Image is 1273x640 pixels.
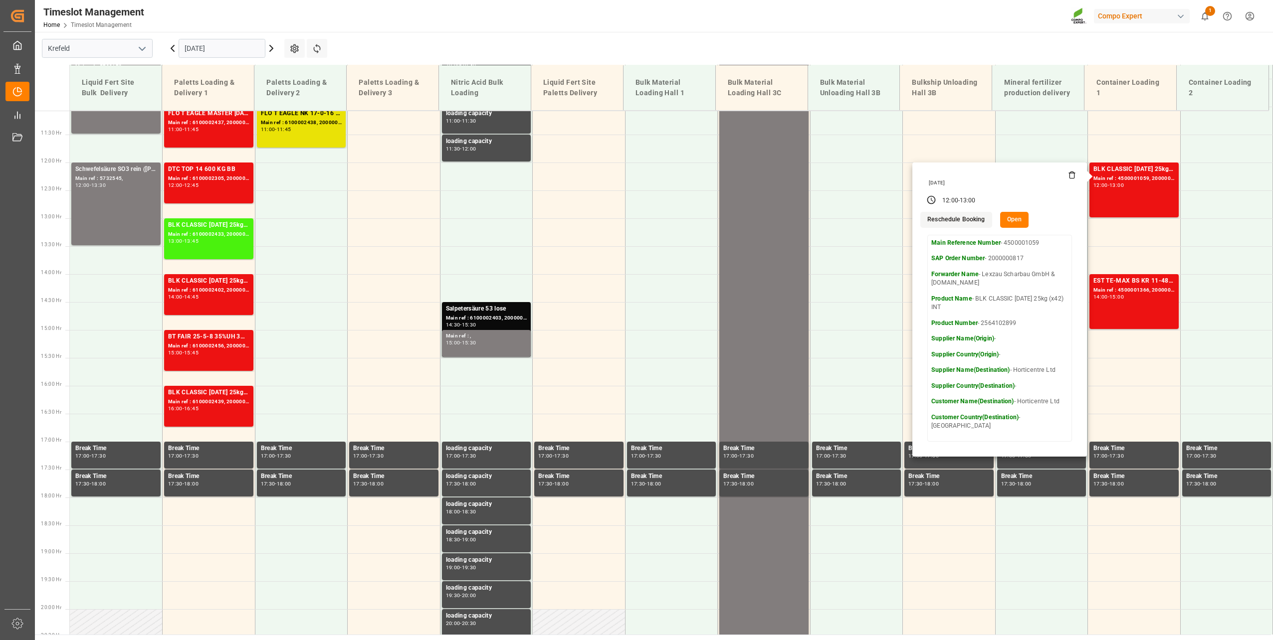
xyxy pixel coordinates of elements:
div: 17:30 [277,454,291,458]
div: 12:00 [168,183,183,187]
div: 17:30 [353,481,368,486]
div: - [645,481,646,486]
div: 12:00 [462,147,476,151]
div: - [1015,481,1017,486]
div: - [460,119,461,123]
div: Liquid Fert Site Bulk Delivery [78,73,154,102]
div: Break Time [168,444,249,454]
div: - [460,322,461,327]
strong: Customer Country(Destination) [931,414,1019,421]
div: - [368,481,369,486]
div: - [90,454,91,458]
span: 11:30 Hr [41,130,61,136]
div: - [553,481,554,486]
div: 11:30 [446,147,460,151]
div: 18:00 [924,481,939,486]
div: Break Time [631,472,712,481]
div: - [183,239,184,243]
div: 18:00 [446,509,460,514]
div: - [923,481,924,486]
input: DD.MM.YYYY [179,39,265,58]
div: 18:00 [1202,481,1217,486]
div: - [738,454,739,458]
div: - [460,340,461,345]
strong: SAP Order Number [931,255,985,262]
div: - [183,454,184,458]
div: 17:00 [816,454,831,458]
span: 17:00 Hr [41,437,61,443]
div: - [275,127,276,132]
div: 15:00 [446,340,460,345]
div: - [460,147,461,151]
div: Timeslot Management [43,4,144,19]
div: Break Time [723,472,805,481]
div: - [183,127,184,132]
div: - [183,350,184,355]
div: - [275,454,276,458]
div: Main ref : 6100002433, 2000001808 [168,230,249,239]
div: - [183,406,184,411]
div: Container Loading 1 [1092,73,1168,102]
div: - [275,481,276,486]
div: FLO T EAGLE MASTER [DATE] 25kg(x40) INTFTL S NK 8-0-24 25kg (x40) INTKGA 0-0-28 25kg (x40) INTFLO... [168,109,249,119]
div: loading capacity [446,137,527,147]
strong: Main Reference Number [931,239,1001,246]
div: - [90,183,91,187]
div: BT FAIR 25-5-8 35%UH 3M 25kg (x40) INTHAK Grün 20-5-10-2 25kg (x48) INT spPALTPL N 12-4-6 25kg (x... [168,332,249,342]
div: Break Time [723,444,805,454]
div: BLK CLASSIC [DATE] 25kg(x40)D,EN,PL,FNLFLO T PERM [DATE] 25kg (x40) INTFLO T NK 14-0-19 25kg (x40... [168,276,249,286]
span: 19:30 Hr [41,577,61,582]
div: - [183,481,184,486]
div: 14:45 [184,295,199,299]
strong: Customer Name(Destination) [931,398,1014,405]
div: 19:00 [446,565,460,570]
button: Compo Expert [1094,6,1194,25]
div: Bulk Material Unloading Hall 3B [816,73,892,102]
div: 17:30 [647,454,661,458]
div: BLK CLASSIC [DATE] 25kg (x42) INT [168,388,249,398]
div: 14:00 [1093,295,1108,299]
div: Main ref : 6100002305, 2000000823 [168,174,249,183]
span: 16:00 Hr [41,381,61,387]
strong: Forwarder Name [931,271,979,278]
p: - 2000000817 [931,254,1068,263]
div: 20:00 [446,621,460,626]
div: 17:30 [1202,454,1217,458]
div: 17:00 [1093,454,1108,458]
div: - [553,454,554,458]
a: Home [43,21,60,28]
div: Break Time [908,472,990,481]
img: Screenshot%202023-09-29%20at%2010.02.21.png_1712312052.png [1071,7,1087,25]
div: loading capacity [446,555,527,565]
div: loading capacity [446,611,527,621]
span: 18:30 Hr [41,521,61,526]
div: 17:00 [538,454,553,458]
span: 15:00 Hr [41,325,61,331]
div: Break Time [1093,444,1175,454]
div: Schwefelsäure SO3 rein ([PERSON_NAME]);Schwefelsäure SO3 rein (HG-Standard) [75,164,157,174]
button: Reschedule Booking [920,212,992,228]
p: - Horticentre Ltd [931,366,1068,375]
span: 12:00 Hr [41,158,61,163]
div: FLO T EAGLE NK 17-0-16 25kg (x40) INTKGA 0-0-28 25kg (x40) INTFTL S NK 8-0-24 25kg (x40) INTENF H... [261,109,342,119]
div: 11:00 [261,127,275,132]
div: 19:00 [462,537,476,542]
div: - [1200,481,1202,486]
div: 18:00 [832,481,847,486]
div: - [1200,454,1202,458]
div: Break Time [353,472,434,481]
div: 18:00 [1109,481,1124,486]
button: Open [1000,212,1029,228]
div: Bulkship Unloading Hall 3B [908,73,984,102]
div: 17:30 [1093,481,1108,486]
strong: Supplier Name(Origin) [931,335,994,342]
div: 15:00 [168,350,183,355]
input: Type to search/select [42,39,153,58]
div: loading capacity [446,109,527,119]
div: - [460,537,461,542]
div: 13:30 [91,183,106,187]
div: 18:30 [462,509,476,514]
div: BLK CLASSIC [DATE] 25kg(x40)D,EN,PL,FNL [168,220,249,230]
div: 12:45 [184,183,199,187]
div: Break Time [1186,472,1268,481]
